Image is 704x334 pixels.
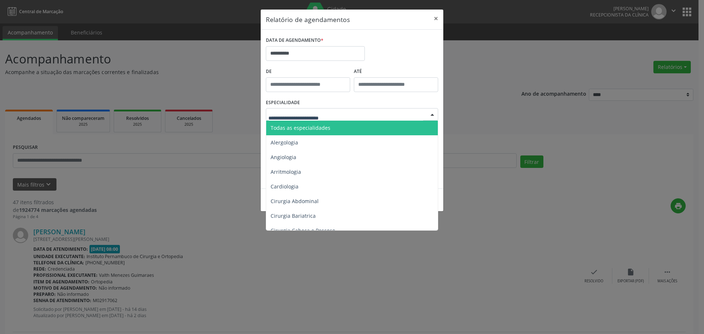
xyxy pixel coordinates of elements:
label: De [266,66,350,77]
span: Angiologia [271,154,296,161]
label: ATÉ [354,66,438,77]
span: Cirurgia Cabeça e Pescoço [271,227,335,234]
span: Cirurgia Bariatrica [271,212,316,219]
span: Alergologia [271,139,298,146]
span: Todas as especialidades [271,124,330,131]
button: Close [429,10,443,27]
label: DATA DE AGENDAMENTO [266,35,323,46]
label: ESPECIALIDADE [266,97,300,109]
h5: Relatório de agendamentos [266,15,350,24]
span: Cardiologia [271,183,298,190]
span: Arritmologia [271,168,301,175]
span: Cirurgia Abdominal [271,198,319,205]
